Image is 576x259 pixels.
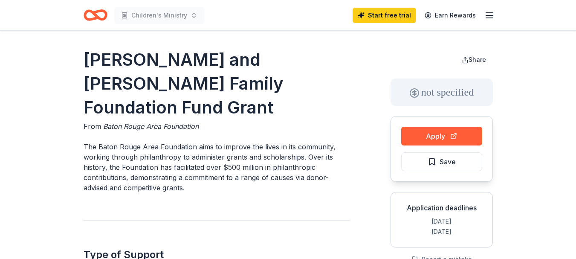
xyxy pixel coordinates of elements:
[398,216,486,227] div: [DATE]
[131,10,187,20] span: Children's Ministry
[455,51,493,68] button: Share
[114,7,204,24] button: Children's Ministry
[84,48,350,119] h1: [PERSON_NAME] and [PERSON_NAME] Family Foundation Fund Grant
[84,121,350,131] div: From
[353,8,416,23] a: Start free trial
[84,142,350,193] p: The Baton Rouge Area Foundation aims to improve the lives in its community, working through phila...
[398,227,486,237] div: [DATE]
[391,79,493,106] div: not specified
[84,5,107,25] a: Home
[398,203,486,213] div: Application deadlines
[440,156,456,167] span: Save
[401,152,482,171] button: Save
[469,56,486,63] span: Share
[401,127,482,146] button: Apply
[420,8,481,23] a: Earn Rewards
[103,122,199,131] span: Baton Rouge Area Foundation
